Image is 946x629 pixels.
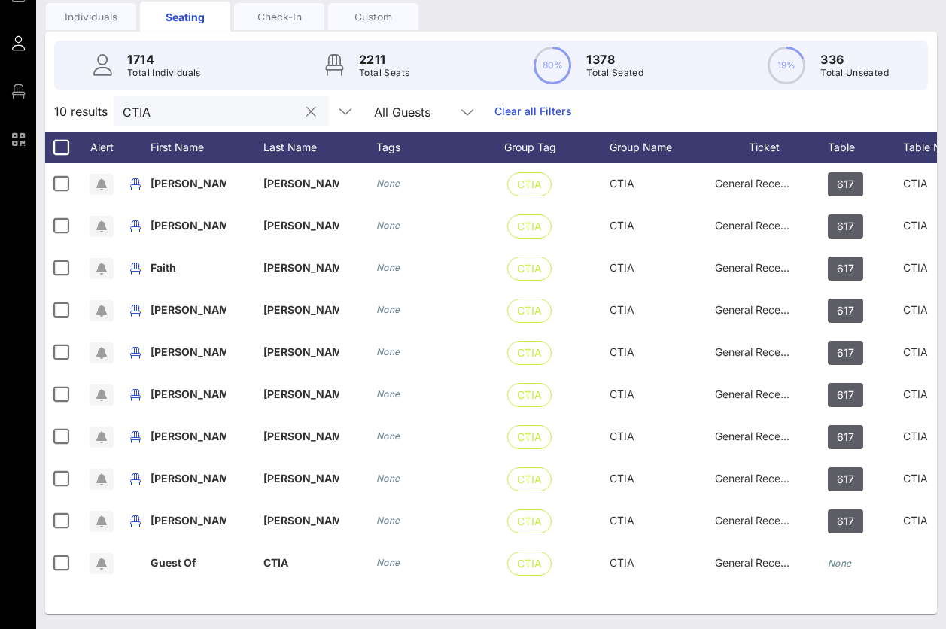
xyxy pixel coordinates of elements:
p: [PERSON_NAME] [151,289,226,331]
i: None [376,388,400,400]
span: 10 results [54,102,108,120]
p: CTIA [263,542,339,584]
p: Total Seated [586,65,643,81]
p: Guest Of [151,542,226,584]
a: Clear all Filters [494,103,572,120]
span: 617 [837,341,854,365]
div: Custom [328,10,418,24]
span: CTIA [610,472,634,485]
p: [PERSON_NAME] [263,331,339,373]
p: [PERSON_NAME] [151,457,226,500]
span: General Reception [715,472,805,485]
p: [PERSON_NAME] [151,373,226,415]
span: CTIA [610,345,634,358]
p: 2211 [359,50,409,68]
span: CTIA [517,426,542,448]
span: General Reception [715,430,805,442]
p: [PERSON_NAME] [151,163,226,205]
span: General Reception [715,219,805,232]
span: CTIA [610,219,634,232]
div: Seating [140,9,230,25]
span: 617 [837,467,854,491]
p: [PERSON_NAME] [263,415,339,457]
p: 1714 [127,50,201,68]
span: General Reception [715,345,805,358]
div: Alert [83,132,120,163]
i: None [376,220,400,231]
i: None [376,515,400,526]
i: None [376,430,400,442]
p: [PERSON_NAME] [263,289,339,331]
p: [PERSON_NAME] [263,500,339,542]
div: Last Name [263,132,376,163]
p: [PERSON_NAME] [263,163,339,205]
p: [PERSON_NAME] [263,205,339,247]
span: CTIA [517,510,542,533]
div: First Name [151,132,263,163]
p: 336 [820,50,889,68]
div: Ticket [715,132,828,163]
p: Total Seats [359,65,409,81]
p: [PERSON_NAME] [151,500,226,542]
span: 617 [837,214,854,239]
span: CTIA [517,257,542,280]
p: Faith [151,247,226,289]
span: CTIA [610,556,634,569]
span: CTIA [610,261,634,274]
div: Tags [376,132,504,163]
span: 617 [837,172,854,196]
span: 617 [837,509,854,533]
i: None [376,178,400,189]
div: All Guests [374,105,430,119]
span: 617 [837,257,854,281]
i: None [376,346,400,357]
span: 617 [837,383,854,407]
span: 617 [837,299,854,323]
i: None [376,473,400,484]
span: CTIA [517,173,542,196]
span: CTIA [517,299,542,322]
i: None [376,304,400,315]
span: CTIA [517,552,542,575]
span: General Reception [715,387,805,400]
i: None [376,557,400,568]
span: CTIA [610,387,634,400]
p: [PERSON_NAME] [263,457,339,500]
span: General Reception [715,177,805,190]
div: Check-In [234,10,324,24]
div: Group Name [610,132,715,163]
span: CTIA [610,303,634,316]
span: CTIA [517,342,542,364]
span: CTIA [610,177,634,190]
i: None [828,558,852,569]
p: [PERSON_NAME] [151,415,226,457]
span: CTIA [610,514,634,527]
i: None [376,262,400,273]
span: CTIA [517,468,542,491]
p: 1378 [586,50,643,68]
span: General Reception [715,261,805,274]
div: Table [828,132,903,163]
span: General Reception [715,514,805,527]
p: [PERSON_NAME] [151,331,226,373]
span: CTIA [517,215,542,238]
div: Group Tag [504,132,610,163]
button: clear icon [306,105,316,120]
p: Total Unseated [820,65,889,81]
div: All Guests [365,96,485,126]
p: Total Individuals [127,65,201,81]
span: General Reception [715,556,805,569]
span: CTIA [610,430,634,442]
p: [PERSON_NAME] [263,247,339,289]
p: [PERSON_NAME] A… [263,373,339,415]
p: [PERSON_NAME] [151,205,226,247]
div: Individuals [46,10,136,24]
span: General Reception [715,303,805,316]
span: 617 [837,425,854,449]
span: CTIA [517,384,542,406]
